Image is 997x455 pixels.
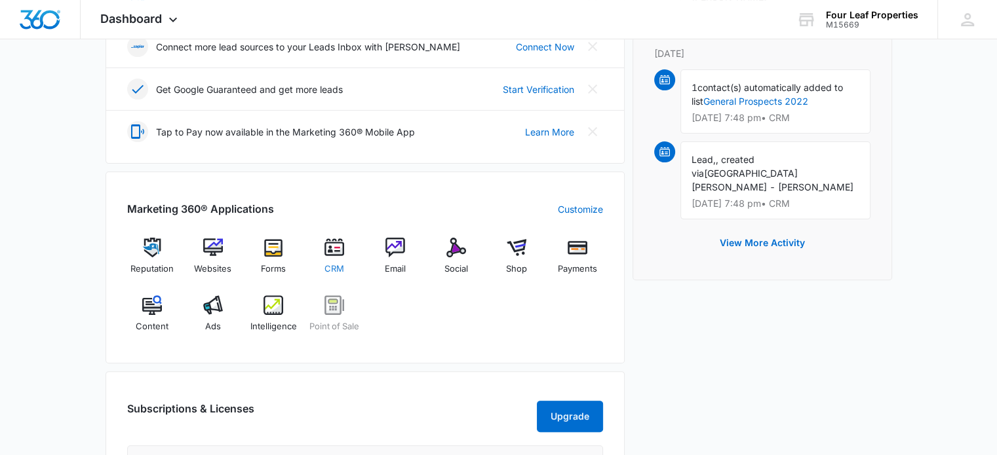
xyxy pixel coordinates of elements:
a: Point of Sale [309,295,360,342]
p: Tap to Pay now available in the Marketing 360® Mobile App [156,125,415,139]
span: Forms [261,263,286,276]
a: Shop [492,238,542,285]
p: [DATE] [654,46,870,60]
button: Close [582,79,603,100]
h2: Marketing 360® Applications [127,201,274,217]
span: Point of Sale [309,320,359,333]
span: Shop [506,263,527,276]
span: Reputation [130,263,174,276]
a: General Prospects 2022 [703,96,808,107]
p: [DATE] 7:48 pm • CRM [692,113,859,122]
a: Start Verification [503,82,574,96]
a: Content [127,295,178,342]
a: Reputation [127,238,178,285]
a: Ads [187,295,238,342]
span: CRM [324,263,344,276]
p: [DATE] 7:48 pm • CRM [692,199,859,208]
a: Payments [553,238,603,285]
button: View More Activity [707,227,818,259]
h2: Subscriptions & Licenses [127,401,254,427]
span: Intelligence [250,320,297,333]
button: Upgrade [537,401,603,432]
a: Forms [248,238,299,285]
button: Close [582,121,603,142]
a: CRM [309,238,360,285]
a: Learn More [525,125,574,139]
div: account id [826,20,918,29]
a: Social [431,238,481,285]
span: Dashboard [100,12,162,26]
button: Close [582,36,603,57]
a: Customize [558,202,603,216]
span: Ads [205,320,221,333]
p: Connect more lead sources to your Leads Inbox with [PERSON_NAME] [156,40,460,54]
span: Social [444,263,468,276]
a: Intelligence [248,295,299,342]
span: Email [385,263,406,276]
a: Email [370,238,421,285]
span: Websites [194,263,231,276]
span: Lead, [692,154,716,165]
a: Websites [187,238,238,285]
span: contact(s) automatically added to list [692,82,843,107]
span: [GEOGRAPHIC_DATA][PERSON_NAME] - [PERSON_NAME] [692,168,853,192]
span: , created via [692,154,754,179]
a: Connect Now [516,40,574,54]
span: 1 [692,82,697,93]
div: account name [826,10,918,20]
span: Content [136,320,168,333]
span: Payments [558,263,597,276]
p: Get Google Guaranteed and get more leads [156,82,343,96]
